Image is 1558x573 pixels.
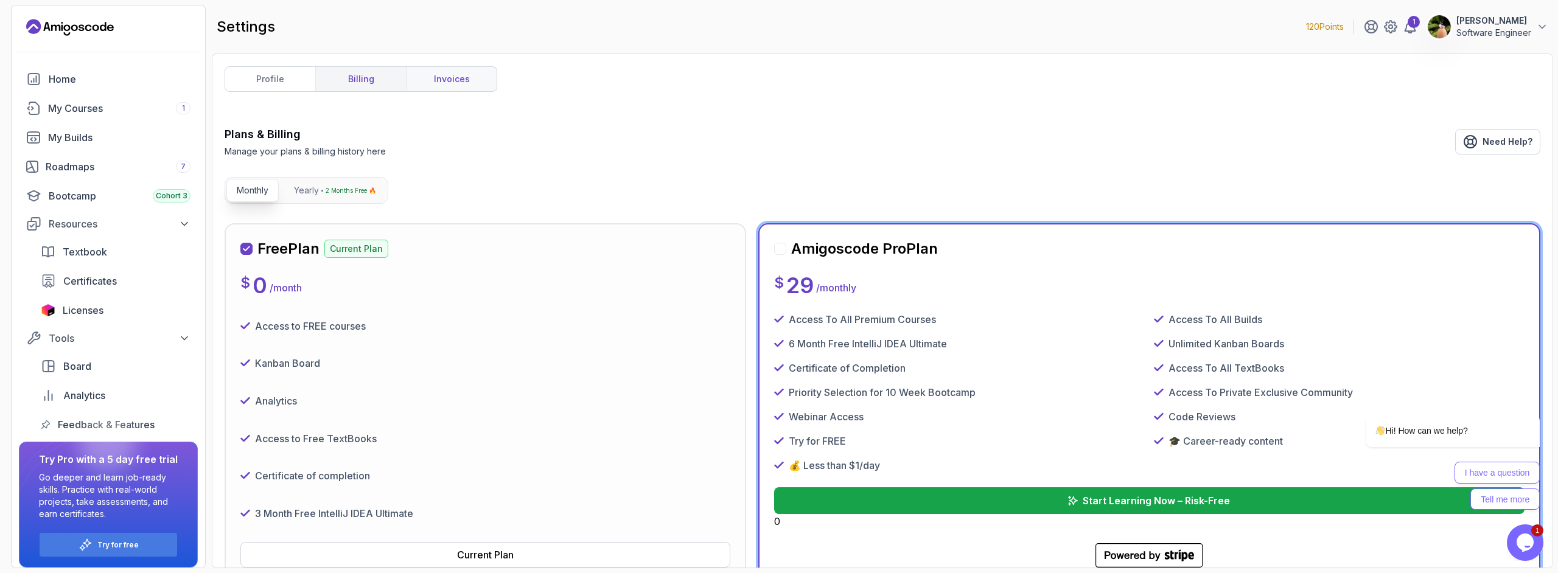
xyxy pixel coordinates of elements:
[240,273,250,293] p: $
[255,356,320,370] p: Kanban Board
[19,213,198,235] button: Resources
[816,280,856,295] p: / monthly
[1168,312,1262,327] p: Access To All Builds
[97,540,139,550] a: Try for free
[1455,129,1540,155] a: Need Help?
[294,184,319,196] p: Yearly
[46,159,190,174] div: Roadmaps
[1507,524,1546,561] iframe: chat widget
[786,273,814,297] p: 29
[237,184,268,196] p: Monthly
[1403,19,1417,34] a: 1
[1408,16,1420,28] div: 1
[255,394,297,408] p: Analytics
[789,409,864,424] p: Webinar Access
[270,280,302,295] p: / month
[1083,493,1230,508] p: Start Learning Now – Risk-Free
[1168,385,1353,400] p: Access To Private Exclusive Community
[789,434,846,448] p: Try for FREE
[1456,15,1531,27] p: [PERSON_NAME]
[217,17,275,36] h2: settings
[240,542,730,568] button: Current Plan
[324,240,388,258] p: Current Plan
[257,239,320,259] h2: Free Plan
[19,327,198,349] button: Tools
[255,506,413,521] p: 3 Month Free IntelliJ IDEA Ultimate
[33,240,198,264] a: textbook
[156,191,187,201] span: Cohort 3
[48,130,190,145] div: My Builds
[1168,336,1284,351] p: Unlimited Kanban Boards
[225,126,386,143] h3: Plans & Billing
[48,101,190,116] div: My Courses
[39,471,178,520] p: Go deeper and learn job-ready skills. Practice with real-world projects, take assessments, and ea...
[33,383,198,408] a: analytics
[63,303,103,318] span: Licenses
[255,431,377,446] p: Access to Free TextBooks
[789,458,880,473] p: 💰 Less than $1/day
[315,67,406,91] a: billing
[774,487,1525,514] button: Start Learning Now – Risk-Free
[41,304,55,316] img: jetbrains icon
[19,125,198,150] a: builds
[225,67,315,91] a: profile
[63,245,107,259] span: Textbook
[789,312,936,327] p: Access To All Premium Courses
[63,274,117,288] span: Certificates
[284,179,386,202] button: Yearly2 Months Free 🔥
[789,336,947,351] p: 6 Month Free IntelliJ IDEA Ultimate
[19,184,198,208] a: bootcamp
[774,487,1525,529] div: 0
[1427,15,1548,39] button: user profile image[PERSON_NAME]Software Engineer
[49,189,190,203] div: Bootcamp
[789,361,906,375] p: Certificate of Completion
[33,354,198,378] a: board
[1428,15,1451,38] img: user profile image
[789,385,976,400] p: Priority Selection for 10 Week Bootcamp
[19,96,198,120] a: courses
[39,532,178,557] button: Try for free
[26,18,114,37] a: Landing page
[1168,361,1284,375] p: Access To All TextBooks
[226,179,279,202] button: Monthly
[255,319,366,333] p: Access to FREE courses
[1168,434,1283,448] p: 🎓 Career-ready content
[1483,136,1532,148] span: Need Help?
[791,239,938,259] h2: Amigoscode Pro Plan
[326,184,376,196] p: 2 Months Free 🔥
[33,269,198,293] a: certificates
[33,298,198,322] a: licenses
[1306,21,1344,33] p: 120 Points
[49,217,190,231] div: Resources
[33,412,198,437] a: feedback
[58,417,155,432] span: Feedback & Features
[1327,304,1546,518] iframe: chat widget
[49,72,190,86] div: Home
[181,162,186,172] span: 7
[63,359,91,373] span: Board
[406,67,497,91] a: invoices
[255,468,370,483] p: Certificate of completion
[225,145,386,158] p: Manage your plans & billing history here
[182,103,185,113] span: 1
[19,67,198,91] a: home
[253,273,267,297] p: 0
[1456,27,1531,39] p: Software Engineer
[63,388,105,403] span: Analytics
[19,155,198,179] a: roadmaps
[1168,409,1235,424] p: Code Reviews
[49,331,190,346] div: Tools
[774,273,784,293] p: $
[457,547,514,562] div: Current Plan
